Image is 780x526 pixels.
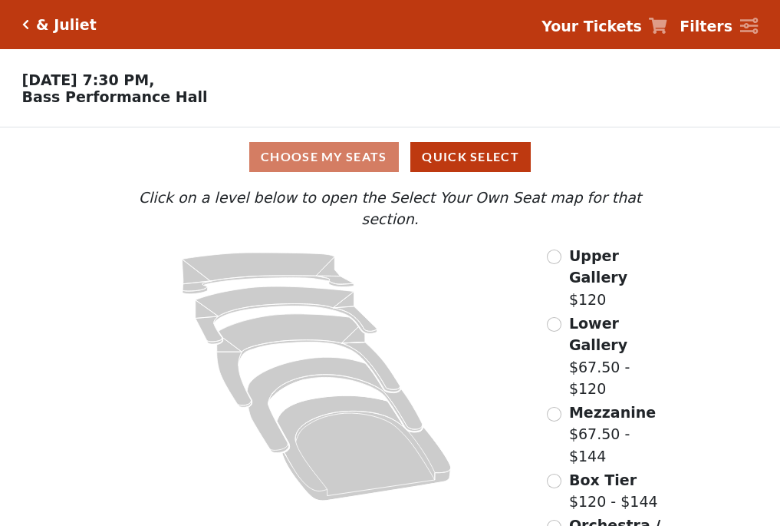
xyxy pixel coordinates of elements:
p: Click on a level below to open the Select Your Own Seat map for that section. [108,187,671,230]
span: Upper Gallery [569,247,627,286]
path: Upper Gallery - Seats Available: 163 [183,253,354,294]
a: Filters [680,15,758,38]
strong: Your Tickets [541,18,642,35]
label: $67.50 - $120 [569,313,672,400]
label: $67.50 - $144 [569,402,672,468]
a: Your Tickets [541,15,667,38]
label: $120 - $144 [569,469,658,513]
span: Box Tier [569,471,637,488]
strong: Filters [680,18,732,35]
a: Click here to go back to filters [22,19,29,30]
label: $120 [569,245,672,311]
span: Mezzanine [569,404,656,421]
path: Lower Gallery - Seats Available: 112 [196,286,377,344]
button: Quick Select [410,142,531,172]
path: Orchestra / Parterre Circle - Seats Available: 38 [278,395,452,501]
span: Lower Gallery [569,315,627,354]
h5: & Juliet [36,16,97,34]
